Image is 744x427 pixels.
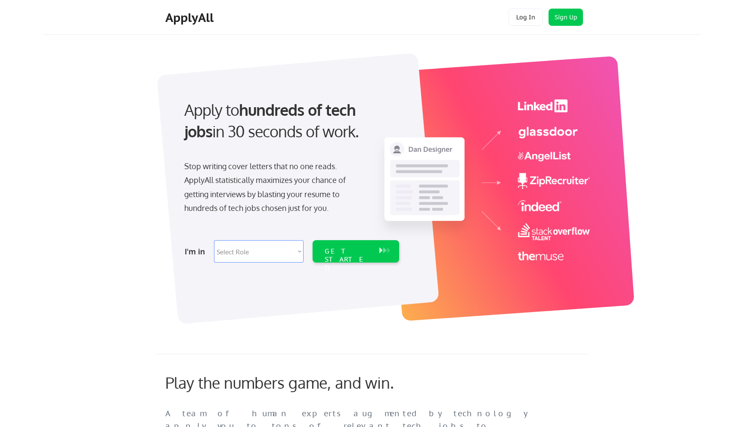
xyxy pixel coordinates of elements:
[184,159,361,215] div: Stop writing cover letters that no one reads. ApplyAll statistically maximizes your chance of get...
[325,247,371,272] div: GET STARTED
[185,244,209,258] div: I'm in
[184,100,360,141] strong: hundreds of tech jobs
[549,9,583,26] button: Sign Up
[165,10,216,25] div: ApplyAll
[508,9,543,26] button: Log In
[165,373,432,392] div: Play the numbers game, and win.
[184,99,396,142] div: Apply to in 30 seconds of work.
